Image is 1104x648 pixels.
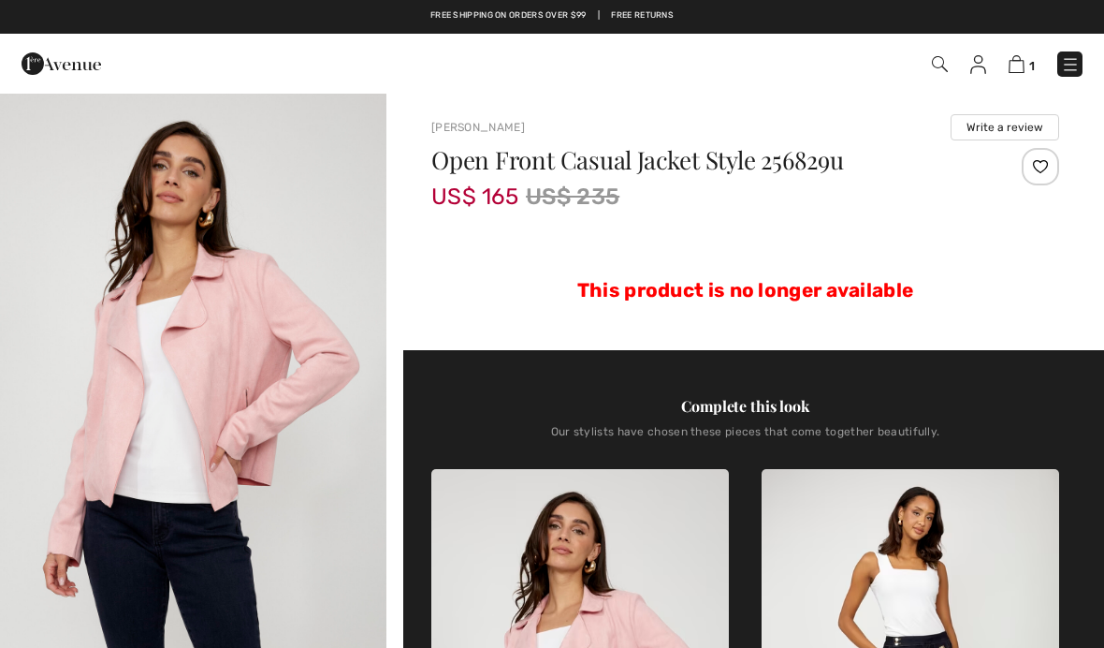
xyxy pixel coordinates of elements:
[1029,59,1035,73] span: 1
[431,214,1059,305] div: This product is no longer available
[598,9,600,22] span: |
[431,425,1059,453] div: Our stylists have chosen these pieces that come together beautifully.
[431,121,525,134] a: [PERSON_NAME]
[22,53,101,71] a: 1ère Avenue
[1061,55,1080,74] img: Menu
[932,56,948,72] img: Search
[1009,52,1035,75] a: 1
[431,395,1059,418] div: Complete this look
[431,148,954,172] h1: Open Front Casual Jacket Style 256829u
[22,45,101,82] img: 1ère Avenue
[951,114,1059,140] button: Write a review
[431,165,518,210] span: US$ 165
[1009,55,1024,73] img: Shopping Bag
[611,9,674,22] a: Free Returns
[430,9,587,22] a: Free shipping on orders over $99
[970,55,986,74] img: My Info
[526,180,619,214] span: US$ 235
